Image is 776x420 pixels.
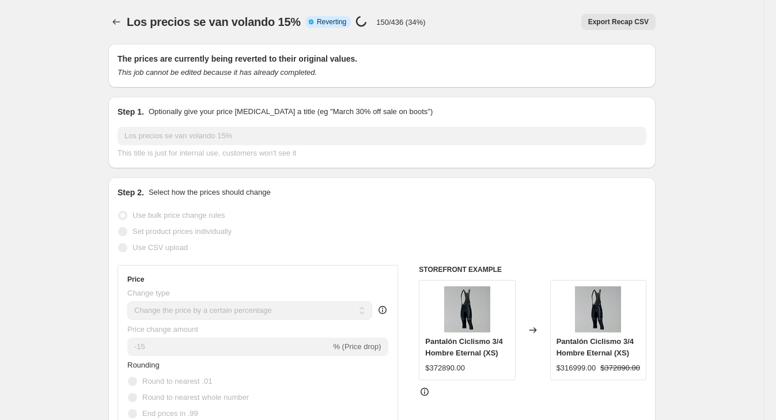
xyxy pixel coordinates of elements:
span: This title is just for internal use, customers won't see it [118,149,296,157]
div: $316999.00 [557,362,596,374]
span: Round to nearest whole number [142,393,249,402]
img: pantaloneternalhombremockup_80x.jpg [575,286,621,332]
span: Use bulk price change rules [133,211,225,220]
span: Pantalón Ciclismo 3/4 Hombre Eternal (XS) [557,337,634,357]
span: Round to nearest .01 [142,377,212,385]
div: $372890.00 [425,362,465,374]
strike: $372890.00 [600,362,640,374]
input: -15 [127,338,331,356]
span: Change type [127,289,170,297]
input: 30% off holiday sale [118,127,646,145]
i: This job cannot be edited because it has already completed. [118,68,317,77]
span: Export Recap CSV [588,17,649,27]
h2: The prices are currently being reverted to their original values. [118,53,646,65]
h2: Step 1. [118,106,144,118]
span: Reverting [317,17,346,27]
p: Optionally give your price [MEDICAL_DATA] a title (eg "March 30% off sale on boots") [149,106,433,118]
span: End prices in .99 [142,409,198,418]
h2: Step 2. [118,187,144,198]
p: Select how the prices should change [149,187,271,198]
span: % (Price drop) [333,342,381,351]
div: help [377,304,388,316]
span: Rounding [127,361,160,369]
h3: Price [127,275,144,284]
p: 150/436 (34%) [376,18,425,27]
h6: STOREFRONT EXAMPLE [419,265,646,274]
span: Use CSV upload [133,243,188,252]
span: Set product prices individually [133,227,232,236]
span: Los precios se van volando 15% [127,16,301,28]
button: Price change jobs [108,14,124,30]
img: pantaloneternalhombremockup_80x.jpg [444,286,490,332]
span: Price change amount [127,325,198,334]
button: Export Recap CSV [581,14,656,30]
span: Pantalón Ciclismo 3/4 Hombre Eternal (XS) [425,337,502,357]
